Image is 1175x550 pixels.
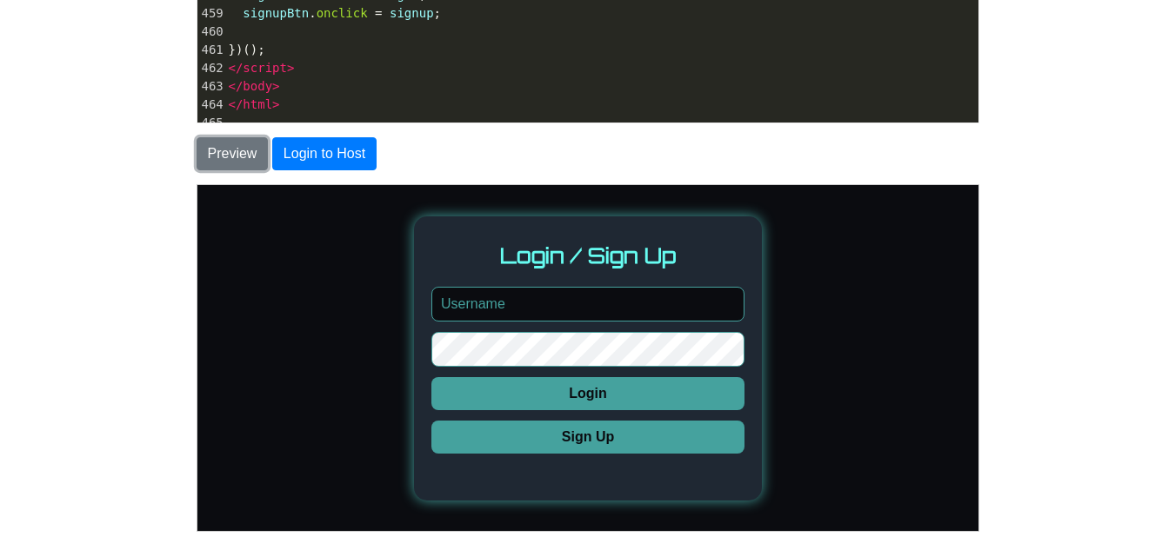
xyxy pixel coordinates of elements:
[229,6,442,20] span: . ;
[229,97,244,111] span: </
[234,102,547,136] input: Username
[197,4,225,23] div: 459
[197,77,225,96] div: 463
[243,97,272,111] span: html
[243,6,309,20] span: signupBtn
[243,61,287,75] span: script
[197,137,269,170] button: Preview
[197,41,225,59] div: 461
[234,235,547,268] button: Sign Up
[317,6,368,20] span: onclick
[234,192,547,225] button: Login
[229,61,244,75] span: </
[234,57,547,83] h2: Login / Sign Up
[197,23,225,41] div: 460
[375,6,382,20] span: =
[243,79,272,93] span: body
[197,114,225,132] div: 465
[272,97,279,111] span: >
[197,59,225,77] div: 462
[287,61,294,75] span: >
[197,96,225,114] div: 464
[272,137,377,170] button: Login to Host
[272,79,279,93] span: >
[229,79,244,93] span: </
[390,6,434,20] span: signup
[229,43,265,56] span: })();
